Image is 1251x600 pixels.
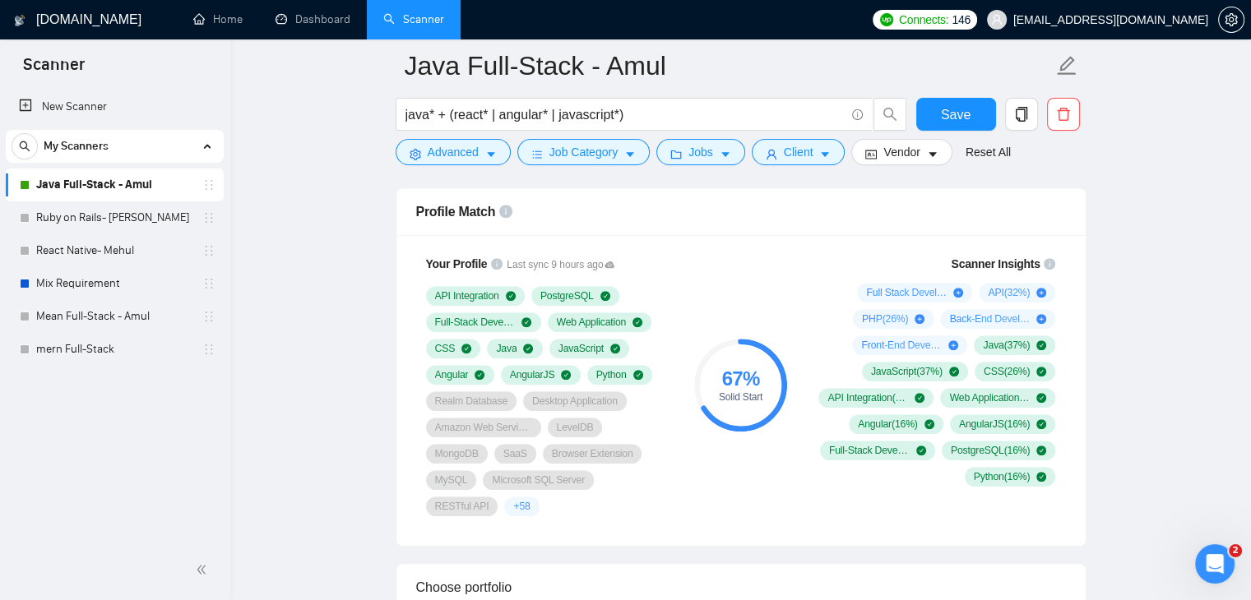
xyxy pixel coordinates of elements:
span: Python ( 16 %) [974,470,1031,483]
span: plus-circle [1036,288,1046,298]
a: homeHome [193,12,243,26]
span: idcard [865,148,877,160]
span: Realm Database [435,395,507,408]
span: plus-circle [915,314,924,324]
span: check-circle [916,445,926,455]
span: caret-down [927,148,938,160]
span: bars [531,148,543,160]
span: CSS ( 26 %) [984,365,1030,378]
span: check-circle [915,393,924,403]
span: API Integration [435,289,499,302]
img: upwork-logo.png [880,13,893,26]
button: copy [1005,98,1038,131]
span: folder [670,148,682,160]
span: JavaScript ( 37 %) [871,365,943,378]
button: delete [1047,98,1080,131]
a: Mean Full-Stack - Amul [36,300,192,333]
button: idcardVendorcaret-down [851,139,952,165]
span: Connects: [899,11,948,29]
span: Front-End Development ( 16 %) [861,339,942,352]
span: + 58 [513,500,530,513]
div: 67 % [694,369,787,389]
span: user [991,14,1003,25]
span: Web Application ( 21 %) [949,391,1030,404]
span: check-circle [1036,367,1046,376]
span: holder [202,178,215,192]
span: Amazon Web Services [435,421,532,434]
span: check-circle [523,344,533,353]
a: New Scanner [19,90,211,123]
span: Full-Stack Development [435,316,516,329]
span: caret-down [819,148,831,160]
span: 146 [952,11,970,29]
span: CSS [435,342,456,355]
span: check-circle [475,370,484,380]
span: Job Category [549,143,618,161]
span: check-circle [521,317,531,327]
span: Full-Stack Development ( 16 %) [829,444,910,457]
span: info-circle [852,109,863,120]
span: search [12,141,37,152]
span: Vendor [883,143,920,161]
span: check-circle [1036,340,1046,350]
span: MongoDB [435,447,479,460]
span: check-circle [924,419,934,429]
span: PHP ( 26 %) [862,312,908,325]
span: Microsoft SQL Server [492,473,585,487]
span: info-circle [1044,258,1055,270]
span: delete [1048,107,1079,122]
span: check-circle [610,344,620,353]
span: Client [784,143,813,161]
span: check-circle [1036,419,1046,429]
span: holder [202,244,215,257]
span: Advanced [428,143,479,161]
span: copy [1006,107,1037,122]
button: userClientcaret-down [752,139,846,165]
span: Scanner Insights [951,258,1040,270]
span: check-circle [949,367,959,376]
span: plus-circle [953,288,963,298]
span: holder [202,211,215,224]
span: Profile Match [416,205,496,219]
span: check-circle [506,291,516,301]
span: check-circle [600,291,610,301]
span: LevelDB [557,421,594,434]
span: caret-down [485,148,497,160]
span: setting [1219,13,1244,26]
span: check-circle [633,370,643,380]
span: Your Profile [426,257,488,270]
span: Full Stack Development ( 47 %) [866,286,947,299]
span: check-circle [561,370,571,380]
span: Angular [435,368,469,381]
input: Scanner name... [405,45,1053,86]
button: search [873,98,906,131]
iframe: Intercom live chat [1195,544,1235,584]
a: Java Full-Stack - Amul [36,168,192,201]
span: caret-down [720,148,731,160]
span: double-left [196,561,212,578]
span: PostgreSQL [540,289,594,302]
span: 2 [1229,544,1242,557]
button: barsJob Categorycaret-down [517,139,650,165]
span: Java ( 37 %) [983,339,1030,352]
span: check-circle [1036,393,1046,403]
span: Back-End Development ( 16 %) [949,312,1030,325]
button: search [12,133,38,159]
img: logo [14,7,25,34]
span: plus-circle [1036,314,1046,324]
div: Solid Start [694,392,787,402]
a: searchScanner [383,12,444,26]
li: My Scanners [6,130,224,366]
button: folderJobscaret-down [656,139,745,165]
button: setting [1218,7,1244,33]
span: check-circle [632,317,642,327]
span: Jobs [688,143,713,161]
span: AngularJS [510,368,555,381]
span: Desktop Application [532,395,618,408]
span: search [874,107,906,122]
a: setting [1218,13,1244,26]
li: New Scanner [6,90,224,123]
a: dashboardDashboard [276,12,350,26]
span: info-circle [499,205,512,218]
span: check-circle [461,344,471,353]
